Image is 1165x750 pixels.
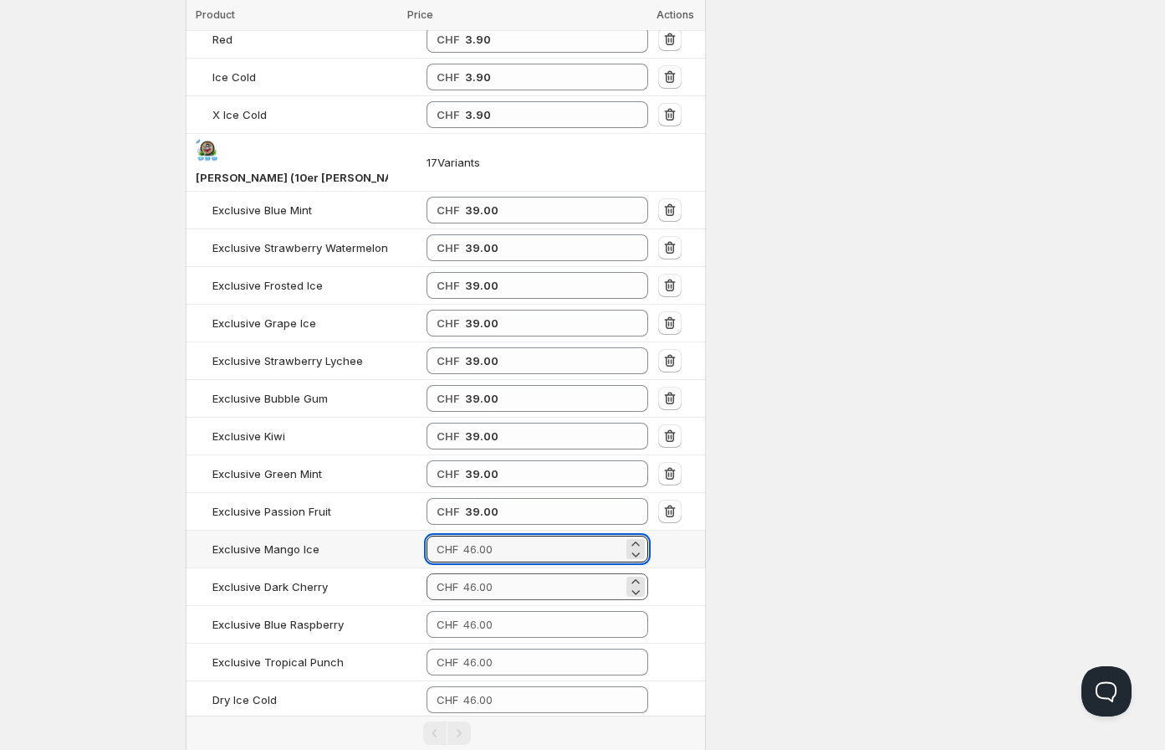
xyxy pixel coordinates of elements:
div: Exclusive Kiwi [212,428,285,444]
span: Exclusive Grape Ice [212,316,316,330]
strong: CHF [437,203,460,217]
input: 46.00 [465,234,624,261]
input: 46.00 [463,573,624,600]
input: 46.00 [465,347,624,374]
span: [PERSON_NAME] (10er [PERSON_NAME]) [196,171,417,184]
input: 46.00 [465,272,624,299]
div: Red [212,31,232,48]
span: Red [212,33,232,46]
div: Exclusive Frosted Ice [212,277,323,294]
div: PABLO Snus (10er Stange) [196,169,388,186]
span: Exclusive Dark Cherry [212,580,328,593]
span: Exclusive Strawberry Watermelon [212,241,388,254]
span: Actions [657,8,694,21]
strong: CHF [437,316,460,330]
strong: CHF [437,429,460,443]
span: CHF [437,580,458,593]
span: Exclusive Blue Mint [212,203,312,217]
span: Exclusive Kiwi [212,429,285,443]
div: X Ice Cold [212,106,267,123]
span: CHF [437,542,458,556]
span: Exclusive Tropical Punch [212,655,344,669]
input: 4.60 [465,101,624,128]
strong: CHF [437,354,460,367]
strong: CHF [437,279,460,292]
strong: CHF [437,70,460,84]
strong: CHF [437,467,460,480]
span: Exclusive Blue Raspberry [212,618,344,631]
input: 46.00 [465,385,624,412]
strong: CHF [437,505,460,518]
input: 46.00 [463,611,624,638]
strong: CHF [437,33,460,46]
div: Exclusive Blue Mint [212,202,312,218]
span: Ice Cold [212,70,256,84]
div: Exclusive Grape Ice [212,315,316,331]
div: Dry Ice Cold [212,691,277,708]
div: Ice Cold [212,69,256,85]
nav: Pagination [186,716,707,750]
span: Exclusive Mango Ice [212,542,319,556]
input: 46.00 [465,310,624,336]
td: 17 Variants [422,134,654,192]
span: CHF [437,618,458,631]
input: 46.00 [465,423,624,449]
span: Price [407,8,433,21]
input: 46.00 [465,197,624,223]
div: Exclusive Passion Fruit [212,503,331,520]
strong: CHF [437,241,460,254]
div: Exclusive Green Mint [212,465,322,482]
input: 46.00 [463,536,624,562]
span: Exclusive Frosted Ice [212,279,323,292]
span: Exclusive Green Mint [212,467,322,480]
strong: CHF [437,392,460,405]
div: Exclusive Mango Ice [212,541,319,557]
span: Exclusive Bubble Gum [212,392,328,405]
div: Exclusive Dark Cherry [212,578,328,595]
span: Dry Ice Cold [212,693,277,706]
span: Product [196,8,235,21]
div: Exclusive Blue Raspberry [212,616,344,633]
input: 46.00 [463,686,624,713]
div: Exclusive Strawberry Watermelon [212,239,388,256]
input: 4.60 [465,64,624,90]
strong: CHF [437,108,460,121]
span: CHF [437,693,458,706]
input: 46.00 [465,498,624,525]
div: Exclusive Bubble Gum [212,390,328,407]
span: CHF [437,655,458,669]
div: Exclusive Tropical Punch [212,654,344,670]
span: Exclusive Passion Fruit [212,505,331,518]
span: Exclusive Strawberry Lychee [212,354,363,367]
iframe: Help Scout Beacon - Open [1081,666,1132,717]
div: Exclusive Strawberry Lychee [212,352,363,369]
input: 46.00 [465,460,624,487]
span: X Ice Cold [212,108,267,121]
input: 46.00 [463,649,624,676]
input: 4.60 [465,26,624,53]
